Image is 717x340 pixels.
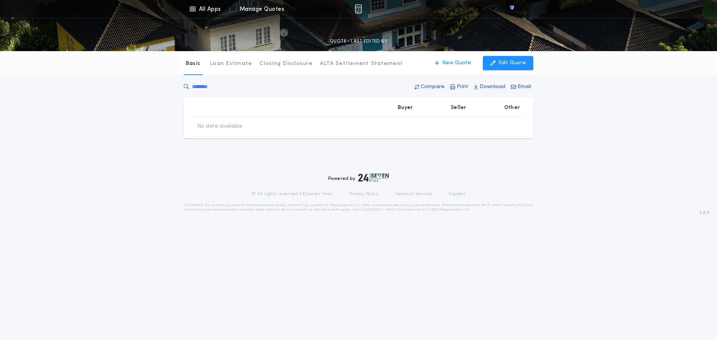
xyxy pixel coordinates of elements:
[479,83,505,91] p: Download
[509,80,533,94] button: Email
[427,56,478,70] button: New Quote
[448,80,471,94] button: Print
[472,80,508,94] button: Download
[359,208,396,211] a: [URL][DOMAIN_NAME]
[412,80,447,94] button: Compare
[328,173,389,182] div: Powered by
[184,203,533,212] p: DISCLAIMER: This estimate is provided for informational purposes only. 24|Seven Fees, a product o...
[260,60,313,68] p: Closing Disclosure
[395,191,432,197] a: Terms of Service
[483,56,533,70] button: Edit Quote
[457,83,468,91] p: Print
[504,104,520,112] p: Other
[442,59,471,67] p: New Quote
[499,59,526,67] p: Edit Quote
[330,38,387,45] p: QUOTE - LAST EDITED BY
[398,104,413,112] p: Buyer
[518,83,531,91] p: Email
[349,191,379,197] a: Privacy Policy
[191,117,248,136] td: No data available
[320,60,403,68] p: ALTA Settlement Statement
[210,60,252,68] p: Loan Estimate
[355,4,362,13] img: img
[420,83,444,91] p: Compare
[496,5,528,13] img: vs-icon
[252,191,332,197] p: © All rights reserved. 24|Seven Fees
[358,173,389,182] img: logo
[448,191,465,197] a: Support
[451,104,466,112] p: Seller
[699,209,710,216] span: 3.8.0
[186,60,201,68] p: Basic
